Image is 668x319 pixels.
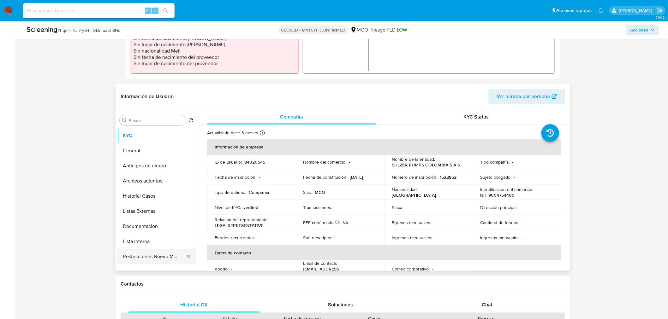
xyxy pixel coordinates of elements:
[146,8,151,14] span: Alt
[154,8,156,14] span: s
[598,8,604,13] a: Notificaciones
[215,205,241,210] p: Nivel de KYC :
[464,113,489,120] span: KYC Status
[315,189,325,195] p: MCO
[117,264,196,279] button: Cruces y Relaciones
[512,159,514,165] p: -
[57,27,121,33] span: # FqoNFkJhYy64H1vDm5auFSNq
[392,220,431,225] p: Egresos mensuales :
[392,187,418,192] p: Nacionalidad :
[207,139,561,154] th: Información de empresa
[480,187,534,192] p: Identificación del comercio :
[303,174,348,180] p: Fecha de constitución :
[336,235,337,241] p: -
[406,205,407,210] p: -
[480,205,518,210] p: Dirección principal :
[188,118,194,125] button: Volver al orden por defecto
[343,220,349,225] p: No
[392,266,430,272] p: Correo corporativo :
[435,235,436,241] p: -
[480,174,512,180] p: Sujeto obligado :
[630,25,648,35] span: Acciones
[349,159,350,165] p: -
[303,205,332,210] p: Transacciones :
[243,205,258,210] p: verified
[514,174,516,180] p: -
[23,7,175,15] input: Buscar usuario o caso...
[350,26,368,33] div: MCO
[488,89,565,104] button: Ver mirada por persona
[215,174,256,180] p: Fecha de inscripción :
[117,158,196,173] button: Anticipos de dinero
[392,192,436,198] p: [GEOGRAPHIC_DATA]
[249,189,269,195] p: Compañia
[215,189,246,195] p: Tipo de entidad :
[522,220,523,225] p: -
[303,189,313,195] p: Sitio :
[392,235,432,241] p: Ingresos mensuales :
[497,89,550,104] span: Ver mirada por persona
[350,174,363,180] p: [DATE]
[557,7,592,14] span: Accesos rápidos
[159,6,172,15] button: search-icon
[27,24,57,34] b: Screening
[117,143,196,158] button: General
[303,220,340,225] p: PEP confirmado :
[440,174,456,180] p: 1522852
[480,192,515,198] p: NIT 9004754400
[392,156,435,162] p: Nombre de la entidad :
[259,174,260,180] p: -
[215,266,229,272] p: Apodo :
[434,220,435,225] p: -
[231,266,232,272] p: -
[278,26,348,34] p: CLOSED - MATCH_CONFIRMED
[117,173,196,188] button: Archivos adjuntos
[121,281,565,287] h1: Contactos
[523,235,525,241] p: -
[303,260,339,266] p: Email de contacto :
[215,159,242,165] p: ID de usuario :
[328,301,353,309] span: Soluciones
[480,159,510,165] p: Tipo compañía :
[215,235,255,241] p: Fondos recurrentes :
[619,8,654,14] p: marianela.tarsia@mercadolibre.com
[122,118,127,123] button: Buscar
[397,26,407,33] span: LOW
[117,249,191,264] button: Restricciones Nuevo Mundo
[303,235,333,241] p: Soft descriptor :
[128,118,183,124] input: Buscar
[303,266,374,277] p: [EMAIL_ADDRESS][DOMAIN_NAME]
[215,223,263,228] p: LEGALREPRESENTATIVE
[480,235,521,241] p: Ingresos mensuales :
[656,15,665,20] span: 3.161.2
[207,245,561,260] th: Datos de contacto
[392,174,437,180] p: Número de inscripción :
[244,159,265,165] p: 84020545
[482,301,493,309] span: Chat
[480,220,520,225] p: Cantidad de fondos :
[117,204,196,219] button: Listas Externas
[371,26,407,33] span: Riesgo PLD:
[121,93,174,100] h1: Información de Usuario
[626,25,659,35] button: Acciones
[303,159,347,165] p: Nombre del comercio :
[180,301,208,309] span: Historial CX
[392,205,403,210] p: Fatca :
[207,130,258,136] p: Actualizado hace 3 meses
[117,234,196,249] button: Lista Interna
[432,266,433,272] p: -
[117,219,196,234] button: Documentación
[657,7,663,14] a: Salir
[280,113,303,120] span: Compañía
[215,217,269,223] p: Relación del representante :
[117,188,196,204] button: Historial Casos
[257,235,259,241] p: -
[117,128,196,143] button: KYC
[335,205,336,210] p: -
[392,162,460,168] p: SULZER PUMPS COLOMBIA S A S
